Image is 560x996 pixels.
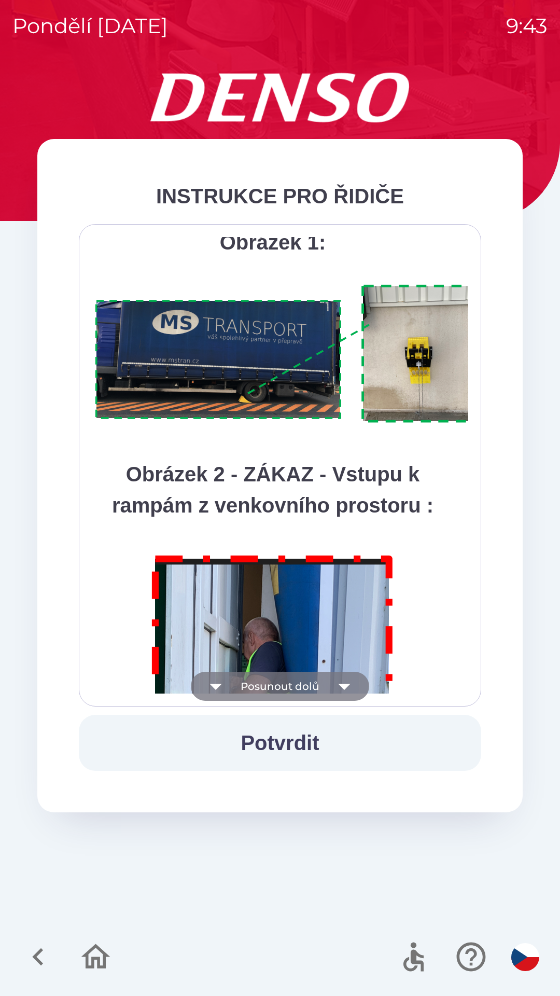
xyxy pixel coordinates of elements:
[37,73,523,122] img: Logo
[506,10,548,41] p: 9:43
[511,943,539,971] img: cs flag
[79,715,481,771] button: Potvrdit
[112,463,433,517] strong: Obrázek 2 - ZÁKAZ - Vstupu k rampám z venkovního prostoru :
[220,231,326,254] strong: Obrázek 1:
[79,181,481,212] div: INSTRUKCE PRO ŘIDIČE
[92,279,494,430] img: A1ym8hFSA0ukAAAAAElFTkSuQmCC
[12,10,168,41] p: pondělí [DATE]
[191,672,369,701] button: Posunout dolů
[140,542,405,923] img: M8MNayrTL6gAAAABJRU5ErkJggg==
